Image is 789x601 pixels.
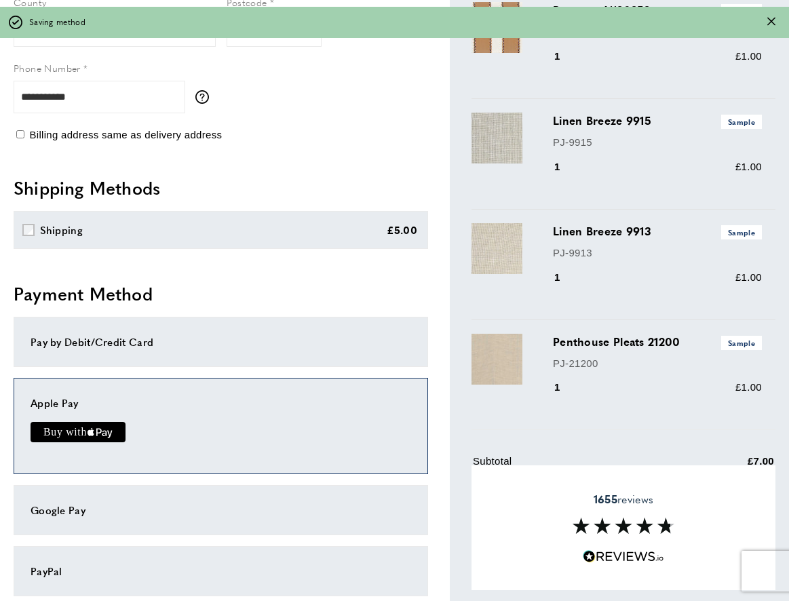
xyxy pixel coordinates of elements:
p: PJ-9915 [553,134,762,151]
p: PJ-9913 [553,245,762,261]
span: Sample [721,115,762,129]
strong: 1655 [594,491,617,507]
span: Saving method [29,16,85,28]
img: Reviews.io 5 stars [583,550,664,563]
div: 1 [553,159,579,175]
span: £1.00 [735,271,762,283]
td: Subtotal [473,453,666,480]
input: Billing address same as delivery address [16,130,24,138]
h2: Payment Method [14,282,428,306]
span: Sample [721,225,762,239]
span: £1.00 [735,50,762,62]
button: More information [195,90,216,104]
h3: Parment 41120252 [553,2,762,18]
h2: Shipping Methods [14,176,428,200]
div: Pay by Debit/Credit Card [31,334,411,350]
span: reviews [594,492,653,506]
img: Penthouse Pleats 21200 [472,334,522,385]
h3: Linen Breeze 9915 [553,113,762,129]
div: PayPal [31,563,411,579]
h3: Penthouse Pleats 21200 [553,334,762,350]
span: Sample [721,336,762,350]
div: Close message [767,16,775,28]
div: 1 [553,48,579,64]
h3: Linen Breeze 9913 [553,223,762,239]
span: £1.00 [735,381,762,393]
div: 1 [553,269,579,286]
div: Apple Pay [31,395,411,411]
img: Reviews section [573,518,674,534]
span: Phone Number [14,61,81,75]
div: £5.00 [387,222,418,238]
p: PJ-21200 [553,355,762,372]
span: Billing address same as delivery address [29,129,222,140]
td: £7.00 [668,453,774,480]
img: Parment 41120252 [472,2,522,53]
div: Shipping [40,222,83,238]
div: 1 [553,379,579,395]
img: Linen Breeze 9913 [472,223,522,274]
span: Sample [721,4,762,18]
img: Linen Breeze 9915 [472,113,522,163]
div: Google Pay [31,502,411,518]
span: £1.00 [735,161,762,172]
